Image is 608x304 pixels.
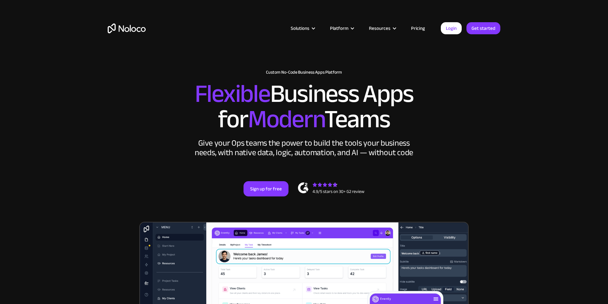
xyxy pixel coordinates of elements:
a: Login [441,22,462,34]
a: Sign up for free [244,181,288,196]
div: Platform [322,24,361,32]
h2: Business Apps for Teams [108,81,500,132]
div: Give your Ops teams the power to build the tools your business needs, with native data, logic, au... [193,138,415,157]
div: Solutions [291,24,309,32]
div: Solutions [283,24,322,32]
h1: Custom No-Code Business Apps Platform [108,70,500,75]
span: Flexible [195,70,270,117]
a: Get started [466,22,500,34]
a: Pricing [403,24,433,32]
div: Resources [369,24,390,32]
div: Resources [361,24,403,32]
div: Platform [330,24,348,32]
span: Modern [248,96,324,143]
a: home [108,23,146,33]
